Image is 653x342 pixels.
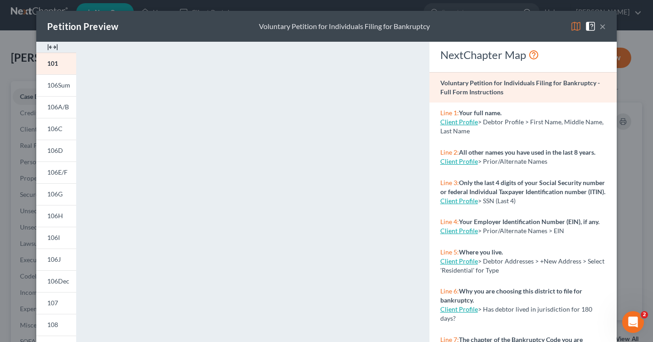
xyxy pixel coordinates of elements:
span: > SSN (Last 4) [478,197,516,205]
a: 106E/F [36,161,76,183]
a: Client Profile [440,227,478,235]
a: Client Profile [440,157,478,165]
strong: Your full name. [459,109,502,117]
span: 106D [47,147,63,154]
a: 106Sum [36,74,76,96]
span: 106G [47,190,63,198]
a: 101 [36,53,76,74]
span: > Has debtor lived in jurisdiction for 180 days? [440,305,592,322]
span: 107 [47,299,58,307]
span: 106H [47,212,63,220]
strong: Where you live. [459,248,503,256]
a: Client Profile [440,197,478,205]
span: 101 [47,59,58,67]
span: Line 1: [440,109,459,117]
span: 2 [641,311,648,318]
span: 106A/B [47,103,69,111]
span: > Prior/Alternate Names [478,157,547,165]
a: 106J [36,249,76,270]
span: 106E/F [47,168,68,176]
a: Client Profile [440,257,478,265]
img: expand-e0f6d898513216a626fdd78e52531dac95497ffd26381d4c15ee2fc46db09dca.svg [47,42,58,53]
strong: Voluntary Petition for Individuals Filing for Bankruptcy - Full Form Instructions [440,79,600,96]
strong: Your Employer Identification Number (EIN), if any. [459,218,599,225]
img: map-eea8200ae884c6f1103ae1953ef3d486a96c86aabb227e865a55264e3737af1f.svg [570,21,581,32]
div: Petition Preview [47,20,118,33]
div: NextChapter Map [440,48,606,62]
a: 106C [36,118,76,140]
span: 106Sum [47,81,70,89]
strong: Only the last 4 digits of your Social Security number or federal Individual Taxpayer Identificati... [440,179,605,195]
strong: Why you are choosing this district to file for bankruptcy. [440,287,582,304]
span: Line 2: [440,148,459,156]
span: Line 4: [440,218,459,225]
a: 106H [36,205,76,227]
a: 107 [36,292,76,314]
a: 106A/B [36,96,76,118]
img: help-close-5ba153eb36485ed6c1ea00a893f15db1cb9b99d6cae46e1a8edb6c62d00a1a76.svg [585,21,596,32]
span: 108 [47,321,58,328]
button: × [599,21,606,32]
div: Voluntary Petition for Individuals Filing for Bankruptcy [259,21,430,32]
span: > Prior/Alternate Names > EIN [478,227,564,235]
span: 106Dec [47,277,69,285]
a: 108 [36,314,76,336]
span: Line 6: [440,287,459,295]
a: 106Dec [36,270,76,292]
span: Line 3: [440,179,459,186]
strong: All other names you have used in the last 8 years. [459,148,595,156]
span: > Debtor Addresses > +New Address > Select 'Residential' for Type [440,257,604,274]
a: 106D [36,140,76,161]
a: Client Profile [440,305,478,313]
span: 106I [47,234,60,241]
span: Line 5: [440,248,459,256]
span: > Debtor Profile > First Name, Middle Name, Last Name [440,118,604,135]
a: Client Profile [440,118,478,126]
iframe: Intercom live chat [622,311,644,333]
span: 106C [47,125,63,132]
a: 106G [36,183,76,205]
a: 106I [36,227,76,249]
span: 106J [47,255,61,263]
